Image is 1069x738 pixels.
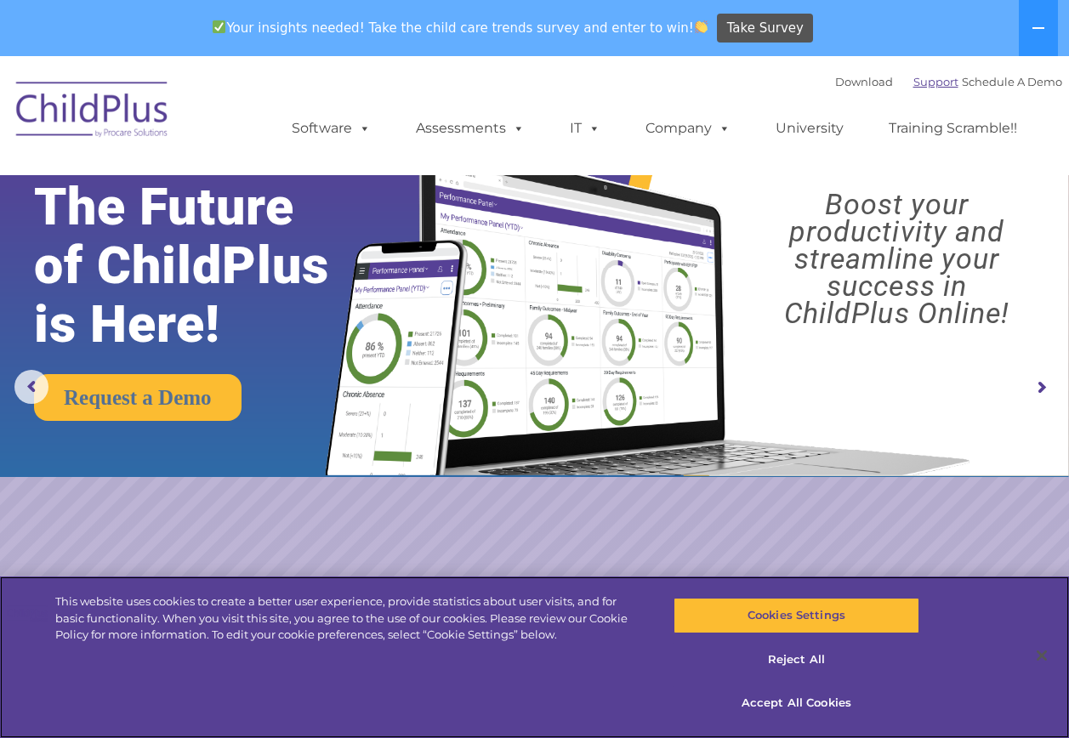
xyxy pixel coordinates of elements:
a: IT [553,111,617,145]
rs-layer: Boost your productivity and streamline your success in ChildPlus Online! [738,190,1055,326]
a: Training Scramble!! [872,111,1034,145]
a: Software [275,111,388,145]
font: | [835,75,1062,88]
button: Accept All Cookies [674,685,919,721]
a: Schedule A Demo [962,75,1062,88]
a: Assessments [399,111,542,145]
img: ChildPlus by Procare Solutions [8,70,178,155]
span: Phone number [236,182,309,195]
div: This website uses cookies to create a better user experience, provide statistics about user visit... [55,593,641,644]
a: Download [835,75,893,88]
img: 👏 [695,20,708,33]
span: Your insights needed! Take the child care trends survey and enter to win! [206,11,715,44]
a: University [759,111,861,145]
a: Take Survey [717,14,813,43]
a: Company [628,111,748,145]
span: Take Survey [727,14,804,43]
rs-layer: The Future of ChildPlus is Here! [34,178,375,354]
a: Support [913,75,958,88]
span: Last name [236,112,288,125]
button: Reject All [674,642,919,678]
img: ✅ [213,20,225,33]
a: Request a Demo [34,374,242,421]
button: Close [1023,637,1060,674]
button: Cookies Settings [674,598,919,633]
